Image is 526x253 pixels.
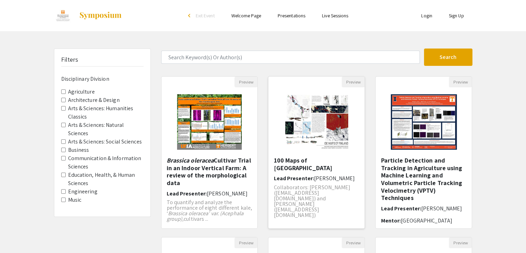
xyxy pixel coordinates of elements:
[274,185,359,218] p: Collaborators: [PERSON_NAME] ([EMAIL_ADDRESS][DOMAIN_NAME]) and [PERSON_NAME] ([EMAIL_ADDRESS][DO...
[54,7,72,24] img: Discovery Day 2024
[421,205,462,212] span: [PERSON_NAME]
[278,12,305,19] a: Presentations
[449,237,472,248] button: Preview
[381,157,467,202] h5: Particle Detection and Tracking in Agriculture using Machine Learning and Volumetric Particle Tra...
[381,217,401,224] span: Mentor:
[68,171,144,187] label: Education, Health, & Human Sciences
[207,190,248,197] span: [PERSON_NAME]
[421,12,432,19] a: Login
[54,7,122,24] a: Discovery Day 2024
[274,157,359,172] h5: 100 Maps of [GEOGRAPHIC_DATA]
[68,146,89,154] label: Business
[196,12,215,19] span: Exit Event
[170,87,249,157] img: <p><em>Brassica oleracea</em> Cultivar Trial in an Indoor Vertical Farm: A review of the morpholo...
[167,190,252,197] h6: Lead Presenter:
[167,157,252,186] h5: Cultivar Trial in an Indoor Vertical Farm: A review of the morphological data
[68,196,82,204] label: Music
[167,200,252,222] p: To quantify and analyze the performance of eight different kale, ‘ cultivars ...
[268,76,365,229] div: Open Presentation <p>100 Maps of Finland</p>
[449,77,472,87] button: Preview
[161,76,258,229] div: Open Presentation <p><em>Brassica oleracea</em> Cultivar Trial in an Indoor Vertical Farm: A revi...
[161,51,420,64] input: Search Keyword(s) Or Author(s)
[5,222,29,248] iframe: Chat
[342,77,364,87] button: Preview
[381,217,464,237] span: [GEOGRAPHIC_DATA][US_STATE], [GEOGRAPHIC_DATA]: [PERSON_NAME]
[68,138,142,146] label: Arts & Sciences: Social Sciences
[167,156,214,164] em: Brassica oleracea
[449,12,464,19] a: Sign Up
[68,104,144,121] label: Arts & Sciences: Humanities Classics
[61,56,79,63] h5: Filters
[68,154,144,171] label: Communication & Information Sciences
[274,175,359,182] h6: Lead Presenter:
[188,14,192,18] div: arrow_back_ios
[68,121,144,138] label: Arts & Sciences: Natural Sciences
[384,87,464,157] img: <p><span style="background-color: transparent; color: rgb(0, 0, 0);">Particle Detection and Track...
[68,88,95,96] label: Agriculture
[68,96,120,104] label: Architecture & Design
[231,12,261,19] a: Welcome Page
[79,11,122,20] img: Symposium by ForagerOne
[424,49,472,66] button: Search
[167,210,243,223] em: Brassica oleracea’ var. (Acephala group),
[277,87,356,157] img: <p>100 Maps of Finland</p>
[381,205,467,212] h6: Lead Presenter:
[322,12,348,19] a: Live Sessions
[342,237,364,248] button: Preview
[68,187,98,196] label: Engineering
[234,77,257,87] button: Preview
[61,76,144,82] h6: Disciplinary Division
[375,76,472,229] div: Open Presentation <p><span style="background-color: transparent; color: rgb(0, 0, 0);">Particle D...
[234,237,257,248] button: Preview
[314,175,355,182] span: [PERSON_NAME]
